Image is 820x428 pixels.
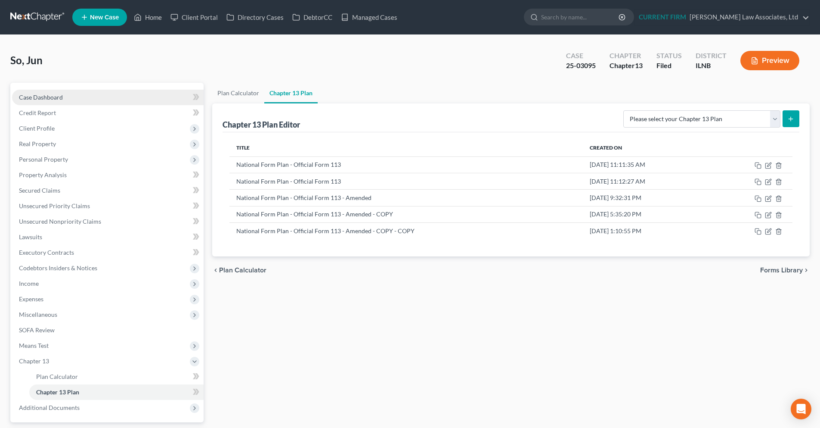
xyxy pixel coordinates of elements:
a: Chapter 13 Plan [29,384,204,400]
input: Search by name... [541,9,620,25]
button: Forms Library chevron_right [760,267,810,274]
a: Home [130,9,166,25]
div: Filed [656,61,682,71]
span: 13 [635,61,643,69]
span: Credit Report [19,109,56,116]
div: District [696,51,727,61]
a: Unsecured Nonpriority Claims [12,214,204,229]
div: Chapter [610,51,643,61]
td: National Form Plan - Official Form 113 - Amended - COPY [229,206,582,222]
div: Case [566,51,596,61]
span: Means Test [19,342,49,349]
span: Forms Library [760,267,803,274]
span: Chapter 13 [19,357,49,365]
span: Secured Claims [19,187,60,194]
i: chevron_left [212,267,219,274]
div: ILNB [696,61,727,71]
span: Plan Calculator [219,267,266,274]
a: Unsecured Priority Claims [12,198,204,214]
span: Client Profile [19,125,55,132]
td: [DATE] 9:32:31 PM [583,190,710,206]
div: Open Intercom Messenger [791,399,811,419]
td: National Form Plan - Official Form 113 - Amended - COPY - COPY [229,223,582,239]
a: Case Dashboard [12,90,204,105]
span: Real Property [19,140,56,147]
a: Executory Contracts [12,245,204,260]
span: Lawsuits [19,233,42,241]
span: Executory Contracts [19,249,74,256]
div: Chapter 13 Plan Editor [223,119,300,130]
td: [DATE] 11:12:27 AM [583,173,710,189]
td: National Form Plan - Official Form 113 - Amended [229,190,582,206]
a: Managed Cases [337,9,402,25]
div: Chapter [610,61,643,71]
button: chevron_left Plan Calculator [212,267,266,274]
a: CURRENT FIRM[PERSON_NAME] Law Associates, Ltd [634,9,809,25]
span: Property Analysis [19,171,67,178]
td: National Form Plan - Official Form 113 [229,156,582,173]
td: [DATE] 1:10:55 PM [583,223,710,239]
a: DebtorCC [288,9,337,25]
span: Expenses [19,295,43,303]
span: New Case [90,14,119,21]
th: Title [229,139,582,156]
span: Personal Property [19,156,68,163]
span: Plan Calculator [36,373,78,380]
a: Chapter 13 Plan [264,83,318,103]
a: Client Portal [166,9,222,25]
span: Additional Documents [19,404,80,411]
a: Plan Calculator [29,369,204,384]
span: Chapter 13 Plan [36,388,79,396]
span: SOFA Review [19,326,55,334]
a: Secured Claims [12,183,204,198]
a: Property Analysis [12,167,204,183]
a: Lawsuits [12,229,204,245]
span: So, Jun [10,54,43,66]
td: [DATE] 5:35:20 PM [583,206,710,222]
div: Status [656,51,682,61]
td: [DATE] 11:11:35 AM [583,156,710,173]
a: Plan Calculator [212,83,264,103]
span: Income [19,280,39,287]
span: Unsecured Priority Claims [19,202,90,209]
a: Credit Report [12,105,204,121]
div: 25-03095 [566,61,596,71]
button: Preview [740,51,799,70]
strong: CURRENT FIRM [639,13,686,21]
span: Miscellaneous [19,311,57,318]
a: Directory Cases [222,9,288,25]
span: Case Dashboard [19,94,63,101]
span: Unsecured Nonpriority Claims [19,218,101,225]
th: Created On [583,139,710,156]
i: chevron_right [803,267,810,274]
span: Codebtors Insiders & Notices [19,264,97,272]
a: SOFA Review [12,322,204,338]
td: National Form Plan - Official Form 113 [229,173,582,189]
